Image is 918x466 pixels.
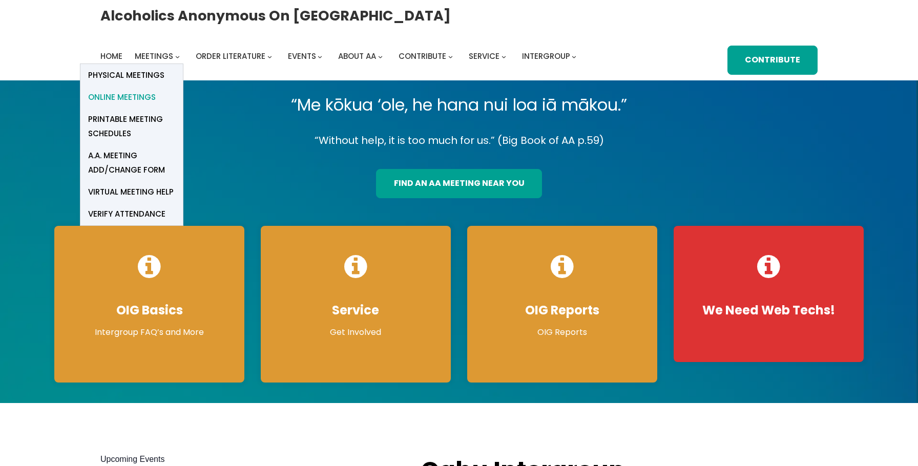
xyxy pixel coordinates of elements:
span: About AA [338,51,376,61]
span: Printable Meeting Schedules [88,112,175,141]
span: Meetings [135,51,173,61]
h4: OIG Basics [65,303,234,318]
p: Intergroup FAQ’s and More [65,326,234,338]
button: About AA submenu [378,54,383,59]
a: Online Meetings [80,87,183,109]
a: verify attendance [80,203,183,225]
span: Events [288,51,316,61]
h4: We Need Web Techs! [684,303,853,318]
a: About AA [338,49,376,63]
a: Contribute [727,46,818,75]
span: A.A. Meeting Add/Change Form [88,149,175,177]
nav: Intergroup [100,49,580,63]
button: Contribute submenu [448,54,453,59]
h4: OIG Reports [477,303,647,318]
span: Service [469,51,499,61]
a: Meetings [135,49,173,63]
h4: Service [271,303,441,318]
button: Intergroup submenu [572,54,576,59]
span: Order Literature [196,51,265,61]
button: Service submenu [502,54,506,59]
a: Contribute [399,49,446,63]
a: Intergroup [522,49,570,63]
a: Home [100,49,122,63]
span: Home [100,51,122,61]
a: Service [469,49,499,63]
a: A.A. Meeting Add/Change Form [80,145,183,181]
p: “Without help, it is too much for us.” (Big Book of AA p.59) [46,132,872,150]
span: Online Meetings [88,90,156,104]
span: Physical Meetings [88,68,164,82]
span: verify attendance [88,207,165,221]
p: Get Involved [271,326,441,338]
h2: Upcoming Events [100,453,400,465]
a: Events [288,49,316,63]
span: Intergroup [522,51,570,61]
button: Order Literature submenu [267,54,272,59]
button: Meetings submenu [175,54,180,59]
button: Events submenu [318,54,322,59]
a: Printable Meeting Schedules [80,109,183,145]
p: OIG Reports [477,326,647,338]
a: Alcoholics Anonymous on [GEOGRAPHIC_DATA] [100,4,451,28]
p: “Me kōkua ‘ole, he hana nui loa iā mākou.” [46,91,872,119]
span: Contribute [399,51,446,61]
span: Virtual Meeting Help [88,185,174,199]
a: Physical Meetings [80,64,183,86]
a: find an aa meeting near you [376,169,541,198]
a: Virtual Meeting Help [80,181,183,203]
